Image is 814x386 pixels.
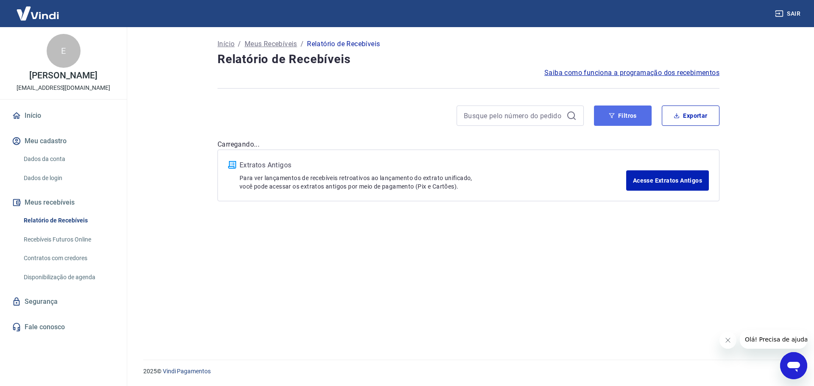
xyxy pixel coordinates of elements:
p: Carregando... [217,139,719,150]
iframe: Botão para abrir a janela de mensagens [780,352,807,379]
p: [EMAIL_ADDRESS][DOMAIN_NAME] [17,83,110,92]
a: Disponibilização de agenda [20,269,117,286]
a: Vindi Pagamentos [163,368,211,375]
a: Contratos com credores [20,250,117,267]
a: Acesse Extratos Antigos [626,170,709,191]
p: Para ver lançamentos de recebíveis retroativos ao lançamento do extrato unificado, você pode aces... [240,174,626,191]
h4: Relatório de Recebíveis [217,51,719,68]
a: Início [10,106,117,125]
iframe: Mensagem da empresa [740,330,807,349]
a: Recebíveis Futuros Online [20,231,117,248]
p: [PERSON_NAME] [29,71,97,80]
button: Meu cadastro [10,132,117,150]
button: Meus recebíveis [10,193,117,212]
a: Saiba como funciona a programação dos recebimentos [544,68,719,78]
img: Vindi [10,0,65,26]
a: Meus Recebíveis [245,39,297,49]
img: ícone [228,161,236,169]
iframe: Fechar mensagem [719,332,736,349]
p: Extratos Antigos [240,160,626,170]
a: Relatório de Recebíveis [20,212,117,229]
a: Dados de login [20,169,117,187]
a: Segurança [10,292,117,311]
a: Fale conosco [10,318,117,336]
a: Início [217,39,234,49]
button: Sair [773,6,804,22]
a: Dados da conta [20,150,117,168]
p: Relatório de Recebíveis [307,39,380,49]
button: Exportar [662,106,719,126]
button: Filtros [594,106,652,126]
p: / [301,39,304,49]
p: 2025 © [143,367,794,376]
p: / [238,39,241,49]
span: Olá! Precisa de ajuda? [5,6,71,13]
input: Busque pelo número do pedido [464,109,563,122]
div: E [47,34,81,68]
